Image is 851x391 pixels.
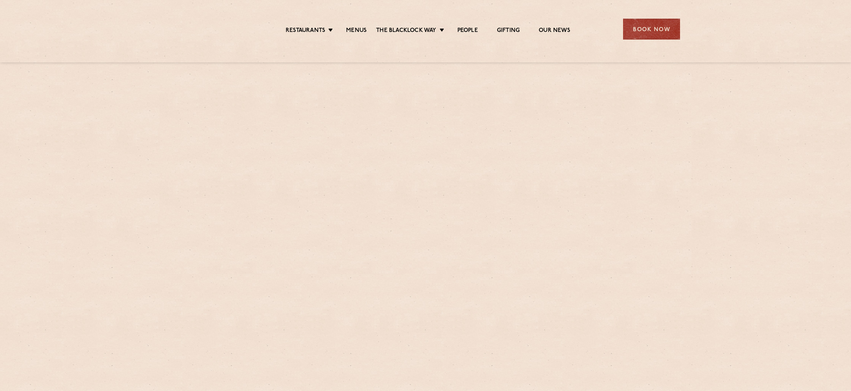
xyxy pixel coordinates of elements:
a: Our News [539,27,570,35]
a: People [457,27,478,35]
a: Restaurants [286,27,325,35]
img: svg%3E [171,7,237,51]
a: The Blacklock Way [376,27,436,35]
div: Book Now [623,19,680,40]
a: Gifting [497,27,520,35]
a: Menus [346,27,367,35]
